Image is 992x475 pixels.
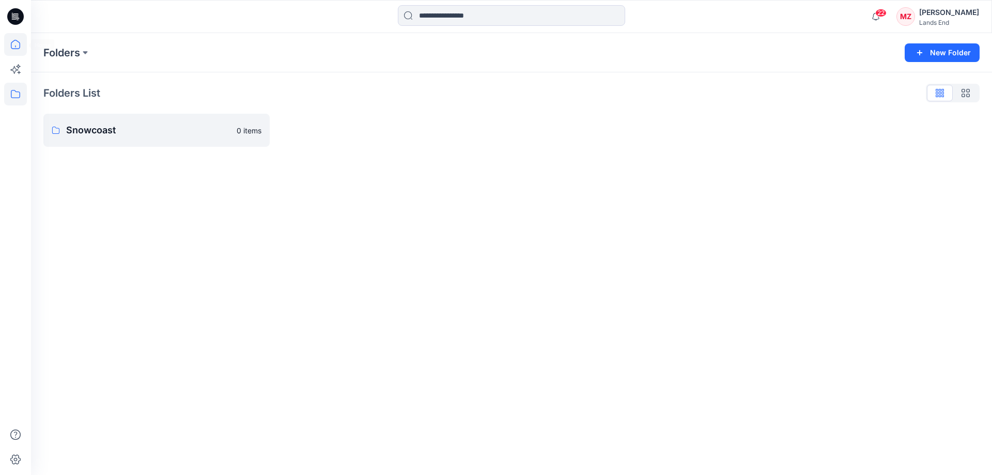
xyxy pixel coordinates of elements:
button: New Folder [905,43,980,62]
p: 0 items [237,125,261,136]
p: Folders List [43,85,100,101]
a: Folders [43,45,80,60]
div: Lands End [919,19,979,26]
span: 22 [875,9,887,17]
a: Snowcoast0 items [43,114,270,147]
p: Snowcoast [66,123,230,137]
div: [PERSON_NAME] [919,6,979,19]
div: MZ [896,7,915,26]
